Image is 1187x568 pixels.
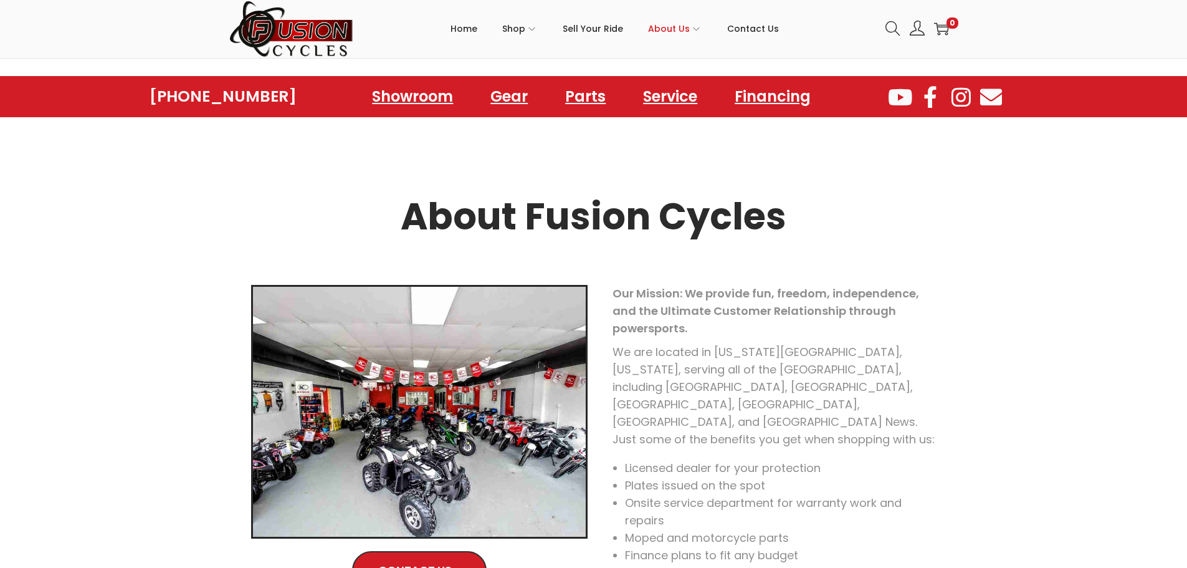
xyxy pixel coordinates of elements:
[563,1,623,57] a: Sell Your Ride
[727,1,779,57] a: Contact Us
[631,82,710,111] a: Service
[625,478,765,493] span: Plates issued on the spot
[722,82,823,111] a: Financing
[934,21,949,36] a: 0
[563,13,623,44] span: Sell Your Ride
[150,88,297,105] a: [PHONE_NUMBER]
[502,1,538,57] a: Shop
[553,82,618,111] a: Parts
[613,285,937,337] p: Our Mission: We provide fun, freedom, independence, and the Ultimate Customer Relationship throug...
[613,344,935,447] span: We are located in [US_STATE][GEOGRAPHIC_DATA], [US_STATE], serving all of the [GEOGRAPHIC_DATA], ...
[625,547,798,563] span: Finance plans to fit any budget
[727,13,779,44] span: Contact Us
[502,13,525,44] span: Shop
[450,1,477,57] a: Home
[245,198,943,235] h2: About Fusion Cycles
[625,530,789,546] span: Moped and motorcycle parts
[625,460,821,476] span: Licensed dealer for your protection
[625,495,902,528] span: Onsite service department for warranty work and repairs
[648,1,702,57] a: About Us
[360,82,823,111] nav: Menu
[648,13,690,44] span: About Us
[450,13,477,44] span: Home
[360,82,465,111] a: Showroom
[478,82,540,111] a: Gear
[354,1,876,57] nav: Primary navigation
